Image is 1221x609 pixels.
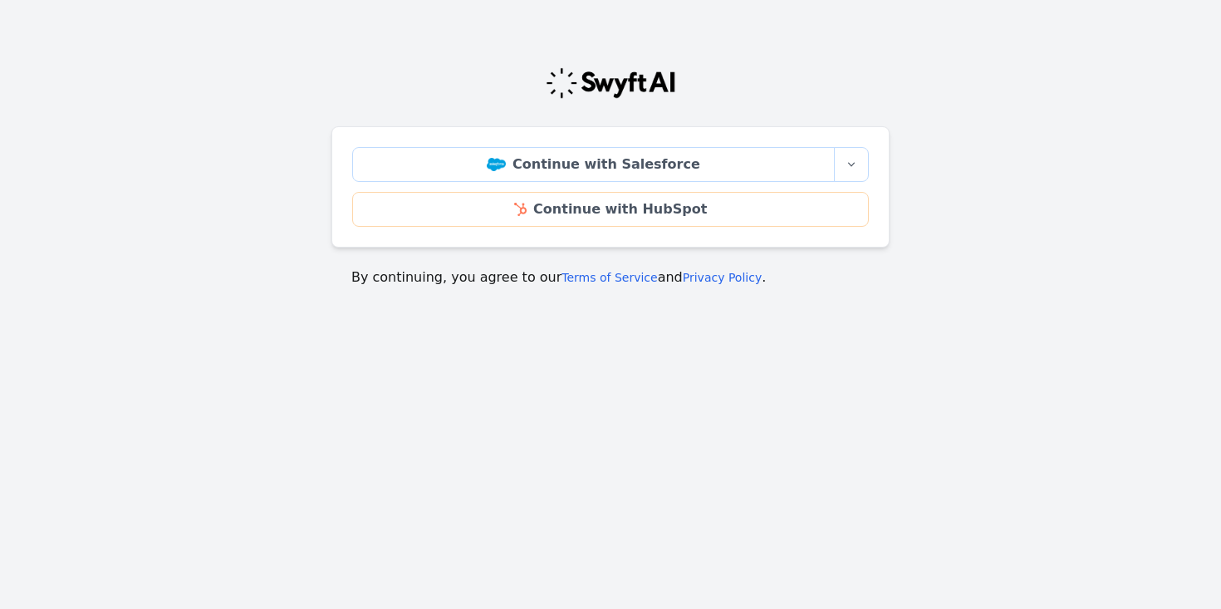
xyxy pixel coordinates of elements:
a: Continue with HubSpot [352,192,869,227]
a: Terms of Service [561,271,657,284]
img: HubSpot [514,203,527,216]
a: Continue with Salesforce [352,147,835,182]
img: Swyft Logo [545,66,676,100]
img: Salesforce [487,158,506,171]
a: Privacy Policy [683,271,762,284]
p: By continuing, you agree to our and . [351,268,870,287]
